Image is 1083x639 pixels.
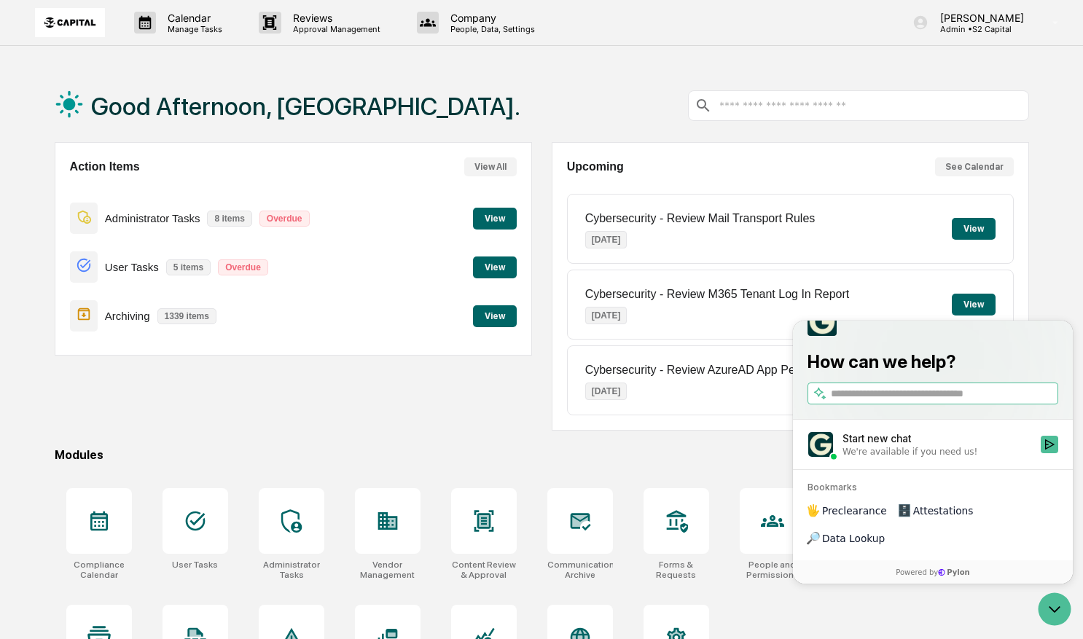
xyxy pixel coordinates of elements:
[952,294,996,315] button: View
[145,246,176,257] span: Pylon
[644,560,709,580] div: Forms & Requests
[793,321,1073,584] iframe: Customer support window
[100,177,187,203] a: 🗄️Attestations
[281,24,388,34] p: Approval Management
[281,12,388,24] p: Reviews
[105,212,200,224] p: Administrator Tasks
[567,160,624,173] h2: Upcoming
[29,211,92,225] span: Data Lookup
[935,157,1014,176] button: See Calendar
[105,261,159,273] p: User Tasks
[70,160,140,173] h2: Action Items
[105,310,150,322] p: Archiving
[15,184,26,196] div: 🖐️
[172,560,218,570] div: User Tasks
[585,231,627,248] p: [DATE]
[15,30,265,53] p: How can we help?
[439,24,542,34] p: People, Data, Settings
[91,92,520,121] h1: Good Afternoon, [GEOGRAPHIC_DATA].
[103,246,176,257] a: Powered byPylon
[585,307,627,324] p: [DATE]
[473,256,517,278] button: View
[928,12,1031,24] p: [PERSON_NAME]
[29,183,94,197] span: Preclearance
[156,12,230,24] p: Calendar
[218,259,268,275] p: Overdue
[15,111,41,137] img: 1746055101610-c473b297-6a78-478c-a979-82029cc54cd1
[473,308,517,322] a: View
[928,24,1031,34] p: Admin • S2 Capital
[156,24,230,34] p: Manage Tasks
[585,212,816,225] p: Cybersecurity - Review Mail Transport Rules
[50,111,239,125] div: Start new chat
[35,8,105,38] img: logo
[547,560,613,580] div: Communications Archive
[50,125,184,137] div: We're available if you need us!
[473,259,517,273] a: View
[120,183,181,197] span: Attestations
[157,308,216,324] p: 1339 items
[585,383,627,400] p: [DATE]
[55,448,1029,462] div: Modules
[15,212,26,224] div: 🔎
[464,157,517,176] button: View All
[1036,591,1076,630] iframe: Open customer support
[952,218,996,240] button: View
[439,12,542,24] p: Company
[355,560,421,580] div: Vendor Management
[166,259,211,275] p: 5 items
[259,211,310,227] p: Overdue
[740,560,805,580] div: People and Permissions
[248,115,265,133] button: Start new chat
[9,205,98,231] a: 🔎Data Lookup
[585,288,850,301] p: Cybersecurity - Review M365 Tenant Log In Report
[66,560,132,580] div: Compliance Calendar
[106,184,117,196] div: 🗄️
[473,305,517,327] button: View
[585,364,845,377] p: Cybersecurity - Review AzureAD App Permissions
[259,560,324,580] div: Administrator Tasks
[451,560,517,580] div: Content Review & Approval
[473,208,517,230] button: View
[473,211,517,224] a: View
[207,211,251,227] p: 8 items
[9,177,100,203] a: 🖐️Preclearance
